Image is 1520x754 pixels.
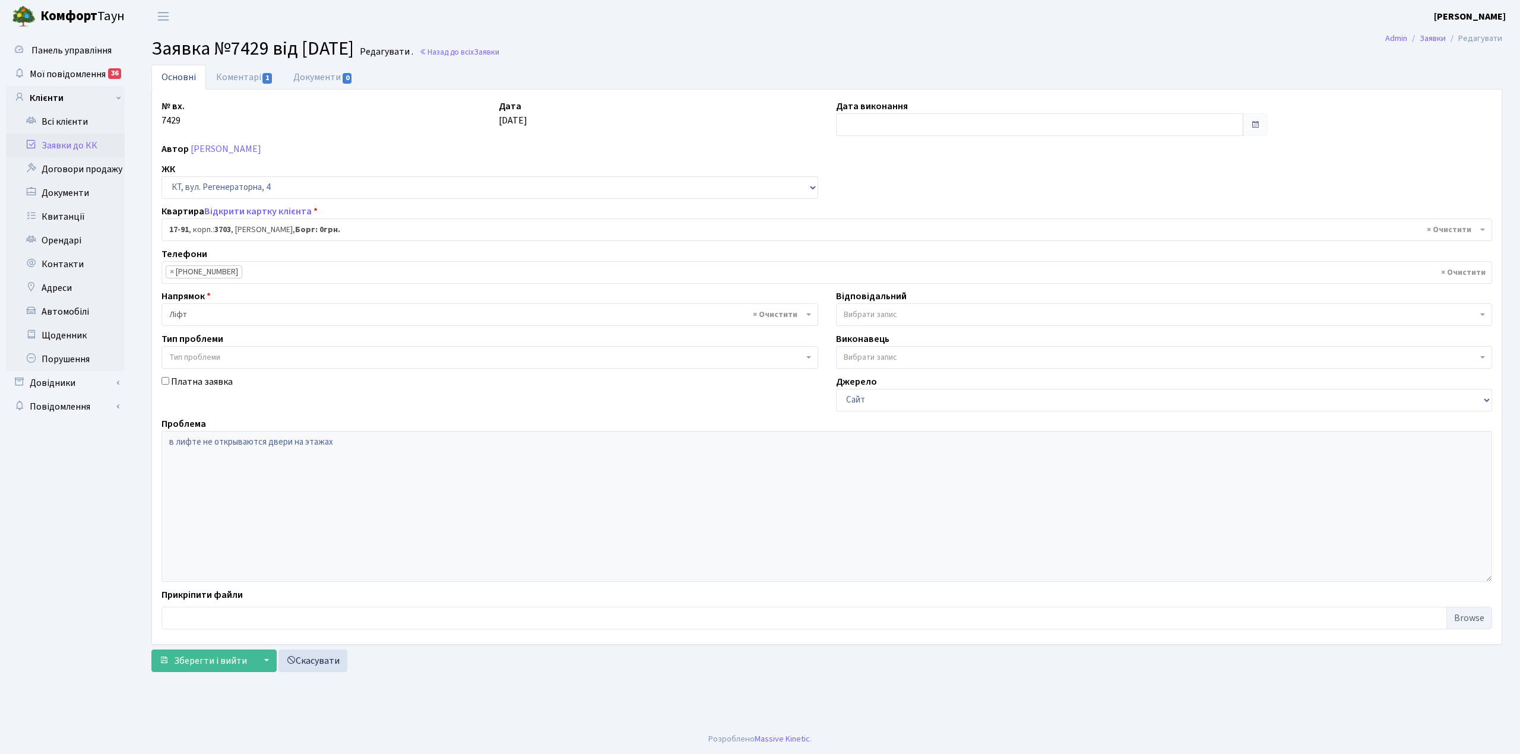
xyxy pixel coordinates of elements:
span: Вибрати запис [844,309,897,321]
span: Заявка №7429 від [DATE] [151,35,354,62]
button: Зберегти і вийти [151,650,255,672]
span: 1 [262,73,272,84]
div: [DATE] [490,99,827,136]
a: Відкрити картку клієнта [204,205,312,218]
span: Таун [40,7,125,27]
span: Зберегти і вийти [174,654,247,667]
label: Відповідальний [836,289,907,303]
a: Заявки [1420,32,1446,45]
nav: breadcrumb [1367,26,1520,51]
li: 050-741-23-09 [166,265,242,278]
a: Квитанції [6,205,125,229]
div: 7429 [153,99,490,136]
b: 3703 [214,224,231,236]
span: <b>17-91</b>, корп.: <b>3703</b>, Литвиненко Ольга Андріївна, <b>Борг: 0грн.</b> [161,218,1492,241]
li: Редагувати [1446,32,1502,45]
a: Автомобілі [6,300,125,324]
small: Редагувати . [357,46,413,58]
a: Орендарі [6,229,125,252]
a: Договори продажу [6,157,125,181]
label: Напрямок [161,289,211,303]
span: Заявки [474,46,499,58]
label: Дата виконання [836,99,908,113]
b: [PERSON_NAME] [1434,10,1506,23]
a: Контакти [6,252,125,276]
a: Панель управління [6,39,125,62]
span: Панель управління [31,44,112,57]
a: Всі клієнти [6,110,125,134]
span: Ліфт [161,303,818,326]
a: Документи [283,65,363,90]
label: Джерело [836,375,877,389]
span: Видалити всі елементи [753,309,797,321]
div: Розроблено . [708,733,812,746]
a: Основні [151,65,206,90]
b: Борг: 0грн. [295,224,340,236]
label: Прикріпити файли [161,588,243,602]
label: Телефони [161,247,207,261]
label: Платна заявка [171,375,233,389]
a: [PERSON_NAME] [1434,9,1506,24]
label: Автор [161,142,189,156]
a: Коментарі [206,65,283,90]
span: Мої повідомлення [30,68,106,81]
a: Повідомлення [6,395,125,419]
label: Виконавець [836,332,889,346]
div: 36 [108,68,121,79]
label: Проблема [161,417,206,431]
a: Документи [6,181,125,205]
button: Переключити навігацію [148,7,178,26]
label: № вх. [161,99,185,113]
span: Вибрати запис [844,351,897,363]
textarea: в лифте не открываются двери на этажах [161,431,1492,582]
label: Дата [499,99,521,113]
a: Мої повідомлення36 [6,62,125,86]
a: Адреси [6,276,125,300]
a: Скасувати [278,650,347,672]
b: 17-91 [169,224,189,236]
label: Тип проблеми [161,332,223,346]
a: Клієнти [6,86,125,110]
label: ЖК [161,162,175,176]
a: Щоденник [6,324,125,347]
label: Квартира [161,204,318,218]
a: Заявки до КК [6,134,125,157]
a: [PERSON_NAME] [191,142,261,156]
span: × [170,266,174,278]
img: logo.png [12,5,36,28]
span: Тип проблеми [169,351,220,363]
span: Видалити всі елементи [1441,267,1486,278]
a: Довідники [6,371,125,395]
a: Admin [1385,32,1407,45]
span: <b>17-91</b>, корп.: <b>3703</b>, Литвиненко Ольга Андріївна, <b>Борг: 0грн.</b> [169,224,1477,236]
a: Порушення [6,347,125,371]
b: Комфорт [40,7,97,26]
span: 0 [343,73,352,84]
a: Massive Kinetic [755,733,810,745]
span: Видалити всі елементи [1427,224,1471,236]
span: Ліфт [169,309,803,321]
a: Назад до всіхЗаявки [419,46,499,58]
